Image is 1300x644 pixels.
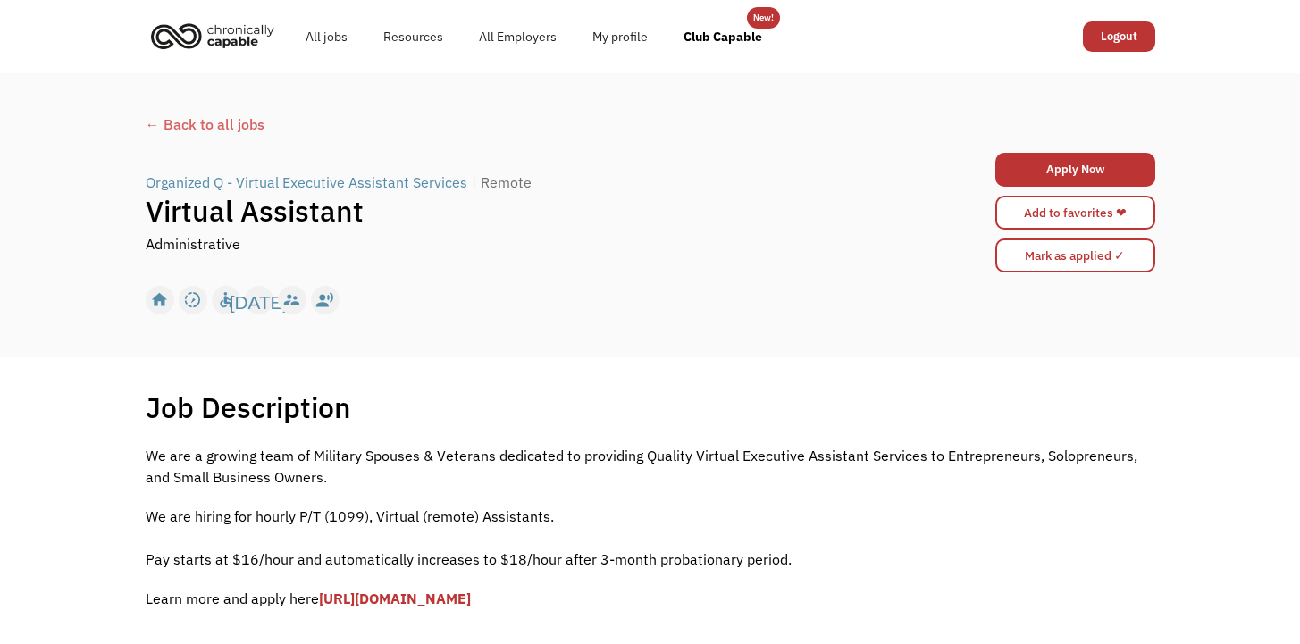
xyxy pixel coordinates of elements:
[146,233,240,255] div: Administrative
[315,287,334,314] div: record_voice_over
[461,8,575,65] a: All Employers
[481,171,532,193] div: Remote
[365,8,461,65] a: Resources
[575,8,666,65] a: My profile
[146,588,1155,609] p: Learn more and apply here
[146,193,903,229] h1: Virtual Assistant
[995,238,1155,272] input: Mark as applied ✓
[1083,21,1155,52] a: Logout
[146,171,536,193] a: Organized Q - Virtual Executive Assistant Services|Remote
[146,506,1155,570] p: We are hiring for hourly P/T (1099), Virtual (remote) Assistants. ‍ Pay starts at $16/hour and au...
[666,8,780,65] a: Club Capable
[319,590,471,607] a: [URL][DOMAIN_NAME]
[146,389,351,425] h1: Job Description
[288,8,365,65] a: All jobs
[146,16,288,55] a: home
[183,287,202,314] div: slow_motion_video
[472,171,476,193] div: |
[146,445,1155,488] p: We are a growing team of Military Spouses & Veterans dedicated to providing Quality Virtual Execu...
[282,287,301,314] div: supervisor_account
[216,287,235,314] div: accessible
[146,113,1155,135] a: ← Back to all jobs
[995,196,1155,230] a: Add to favorites ❤
[230,287,288,314] div: [DATE]
[753,7,774,29] div: New!
[146,16,280,55] img: Chronically Capable logo
[995,234,1155,277] form: Mark as applied form
[146,171,467,193] div: Organized Q - Virtual Executive Assistant Services
[150,287,169,314] div: home
[995,153,1155,187] a: Apply Now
